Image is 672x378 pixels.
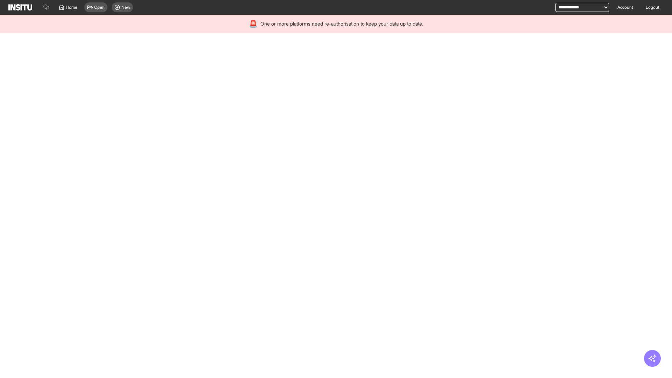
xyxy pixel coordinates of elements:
[260,20,423,27] span: One or more platforms need re-authorisation to keep your data up to date.
[94,5,105,10] span: Open
[249,19,258,29] div: 🚨
[8,4,32,10] img: Logo
[66,5,77,10] span: Home
[121,5,130,10] span: New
